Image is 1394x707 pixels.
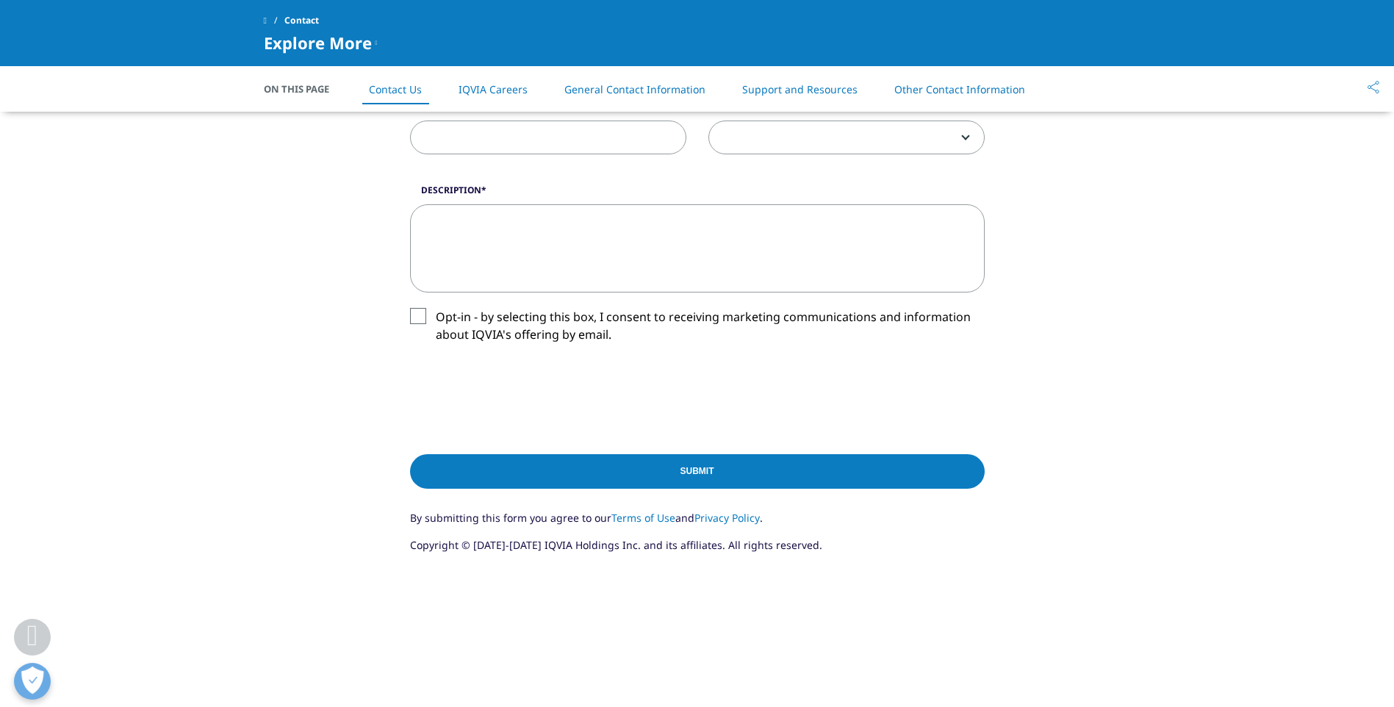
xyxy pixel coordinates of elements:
p: Copyright © [DATE]-[DATE] IQVIA Holdings Inc. and its affiliates. All rights reserved. [410,537,985,564]
a: Privacy Policy [694,511,760,525]
a: Support and Resources [742,82,858,96]
span: On This Page [264,82,345,96]
button: Åbn præferencer [14,663,51,700]
span: Explore More [264,34,372,51]
a: IQVIA Careers [459,82,528,96]
a: Terms of Use [611,511,675,525]
p: By submitting this form you agree to our and . [410,510,985,537]
label: Description [410,184,985,204]
a: Contact Us [369,82,422,96]
a: Other Contact Information [894,82,1025,96]
label: Opt-in - by selecting this box, I consent to receiving marketing communications and information a... [410,308,985,351]
span: Contact [284,7,319,34]
iframe: reCAPTCHA [410,367,633,424]
input: Submit [410,454,985,489]
a: General Contact Information [564,82,705,96]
